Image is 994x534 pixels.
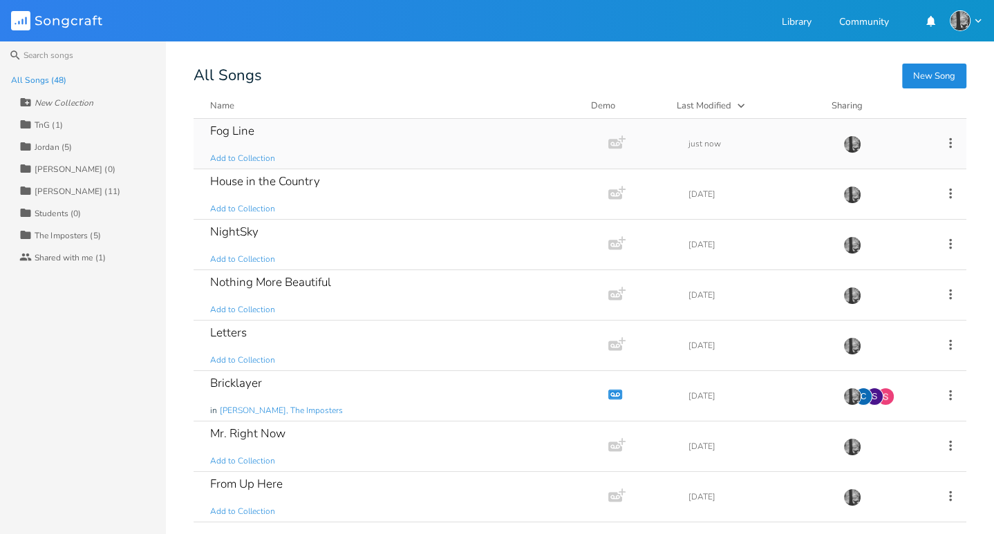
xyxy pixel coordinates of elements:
[210,455,275,467] span: Add to Collection
[688,392,827,400] div: [DATE]
[688,240,827,249] div: [DATE]
[210,405,217,417] span: in
[843,488,861,506] img: Jordan Bagheri
[902,64,966,88] button: New Song
[688,190,827,198] div: [DATE]
[839,17,889,29] a: Community
[843,236,861,254] img: Jordan Bagheri
[210,327,247,338] div: Letters
[210,175,320,187] div: House in the Country
[210,99,234,112] div: Name
[210,354,275,366] span: Add to Collection
[843,186,861,204] img: Jordan Bagheri
[35,187,120,196] div: [PERSON_NAME] (11)
[843,337,861,355] img: Jordan Bagheri
[950,10,970,31] img: Jordan Bagheri
[35,209,81,218] div: Students (0)
[210,276,331,288] div: Nothing More Beautiful
[591,99,660,113] div: Demo
[843,438,861,456] img: Jordan Bagheri
[677,99,731,112] div: Last Modified
[843,135,861,153] img: Jordan Bagheri
[210,99,574,113] button: Name
[220,405,343,417] span: [PERSON_NAME], The Imposters
[210,478,283,490] div: From Up Here
[11,76,66,84] div: All Songs (48)
[210,254,275,265] span: Add to Collection
[210,304,275,316] span: Add to Collection
[843,287,861,305] img: Jordan Bagheri
[688,341,827,350] div: [DATE]
[210,153,275,164] span: Add to Collection
[843,388,861,406] img: Jordan Bagheri
[35,231,101,240] div: The Imposters (5)
[35,143,72,151] div: Jordan (5)
[832,99,915,113] div: Sharing
[35,121,63,129] div: TnG (1)
[782,17,812,29] a: Library
[865,388,883,406] div: stephenskristenlynn
[210,506,275,517] span: Add to Collection
[688,140,827,148] div: just now
[876,388,894,406] img: Shawn C
[677,99,815,113] button: Last Modified
[688,291,827,299] div: [DATE]
[854,388,872,406] div: connorpartymusic
[35,165,115,173] div: [PERSON_NAME] (0)
[210,203,275,215] span: Add to Collection
[210,125,254,137] div: Fog Line
[210,226,259,238] div: NightSky
[194,69,966,82] div: All Songs
[35,254,106,262] div: Shared with me (1)
[210,428,285,439] div: Mr. Right Now
[688,442,827,450] div: [DATE]
[35,99,93,107] div: New Collection
[210,377,262,389] div: Bricklayer
[688,493,827,501] div: [DATE]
